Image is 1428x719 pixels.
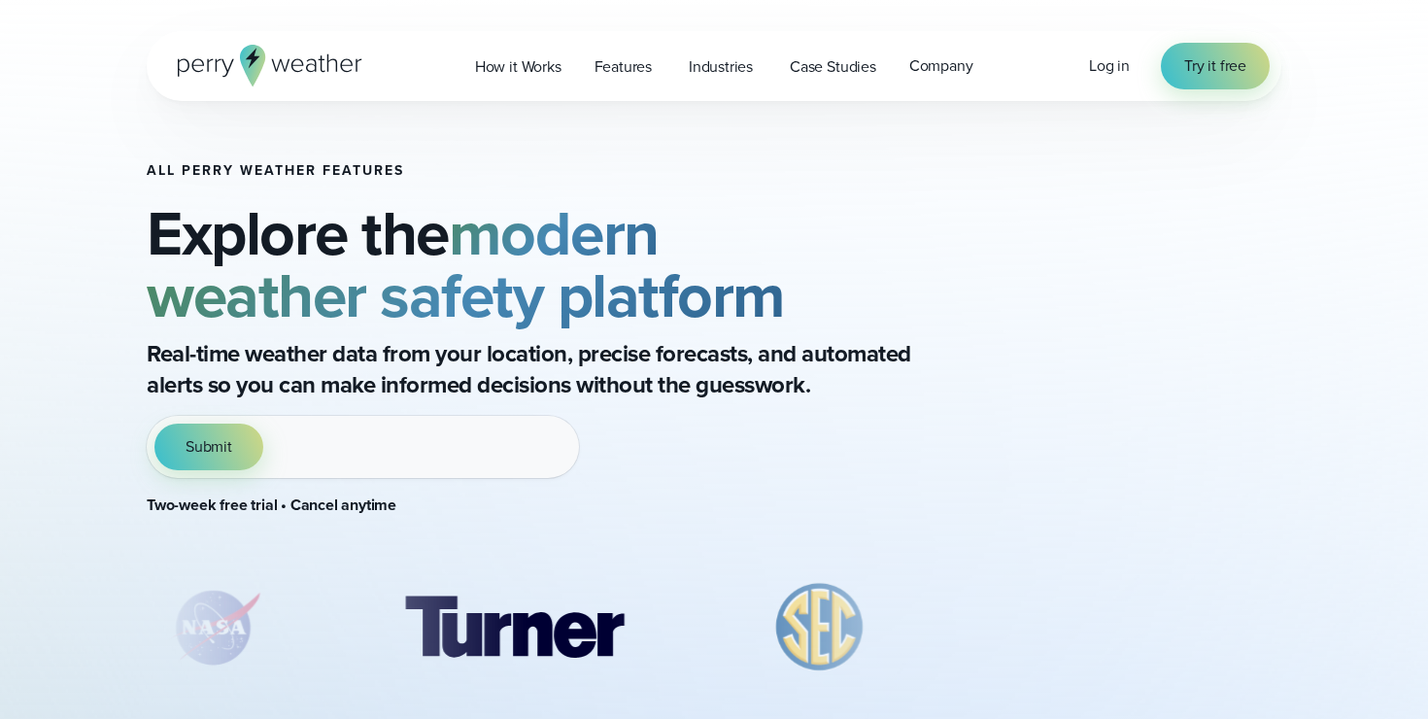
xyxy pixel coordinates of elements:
a: Try it free [1161,43,1270,89]
span: Features [595,55,652,79]
strong: modern weather safety platform [147,188,785,341]
h1: All Perry Weather Features [147,163,990,179]
div: 3 of 8 [745,579,895,676]
a: How it Works [459,47,578,86]
h2: Explore the [147,202,990,326]
a: Log in [1089,54,1130,78]
img: Turner-Construction_1.svg [376,579,652,676]
span: Log in [1089,54,1130,77]
span: Case Studies [790,55,876,79]
span: Company [909,54,973,78]
span: Try it free [1184,54,1246,78]
img: %E2%9C%85-SEC.svg [745,579,895,676]
span: How it Works [475,55,561,79]
div: 4 of 8 [989,579,1265,676]
div: slideshow [147,579,990,686]
img: NASA.svg [147,579,283,676]
div: 1 of 8 [147,579,283,676]
img: Amazon-Air.svg [989,579,1265,676]
span: Submit [186,435,232,459]
p: Real-time weather data from your location, precise forecasts, and automated alerts so you can mak... [147,338,924,400]
span: Industries [689,55,753,79]
strong: Two-week free trial • Cancel anytime [147,494,396,516]
button: Submit [154,424,263,470]
div: 2 of 8 [376,579,652,676]
a: Case Studies [773,47,893,86]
